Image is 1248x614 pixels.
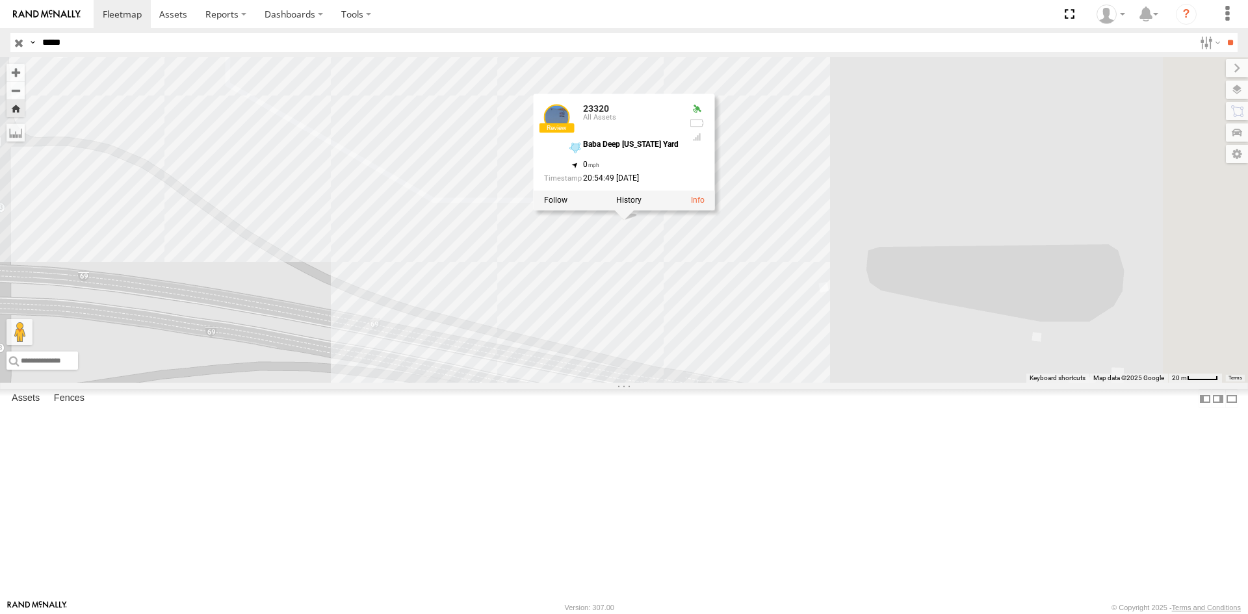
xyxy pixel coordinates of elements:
div: Date/time of location update [544,174,679,183]
img: rand-logo.svg [13,10,81,19]
label: Map Settings [1226,145,1248,163]
button: Zoom in [6,64,25,81]
label: Dock Summary Table to the Right [1212,389,1225,408]
label: Measure [6,123,25,142]
div: © Copyright 2025 - [1111,604,1241,611]
span: 20 m [1172,374,1187,381]
div: All Assets [583,114,679,122]
i: ? [1176,4,1197,25]
a: View Asset Details [691,196,705,205]
div: No battery health information received from this device. [689,118,705,128]
label: Search Filter Options [1195,33,1223,52]
label: Realtime tracking of Asset [544,196,567,205]
a: View Asset Details [544,104,570,130]
button: Drag Pegman onto the map to open Street View [6,319,32,345]
div: Last Event GSM Signal Strength [689,132,705,142]
label: Fences [47,390,91,408]
label: Search Query [27,33,38,52]
label: Hide Summary Table [1225,389,1238,408]
label: Dock Summary Table to the Left [1199,389,1212,408]
button: Zoom Home [6,99,25,117]
div: Version: 307.00 [565,604,614,611]
label: Assets [5,390,46,408]
button: Zoom out [6,81,25,99]
a: 23320 [583,103,609,114]
span: Map data ©2025 Google [1093,374,1164,381]
a: Terms and Conditions [1172,604,1241,611]
button: Map Scale: 20 m per 44 pixels [1168,374,1222,383]
a: Visit our Website [7,601,67,614]
a: Terms (opens in new tab) [1228,376,1242,381]
span: 0 [583,160,599,169]
div: Puma Singh [1092,5,1130,24]
button: Keyboard shortcuts [1030,374,1085,383]
div: Valid GPS Fix [689,104,705,114]
label: View Asset History [616,196,642,205]
div: Baba Deep [US_STATE] Yard [583,140,679,149]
